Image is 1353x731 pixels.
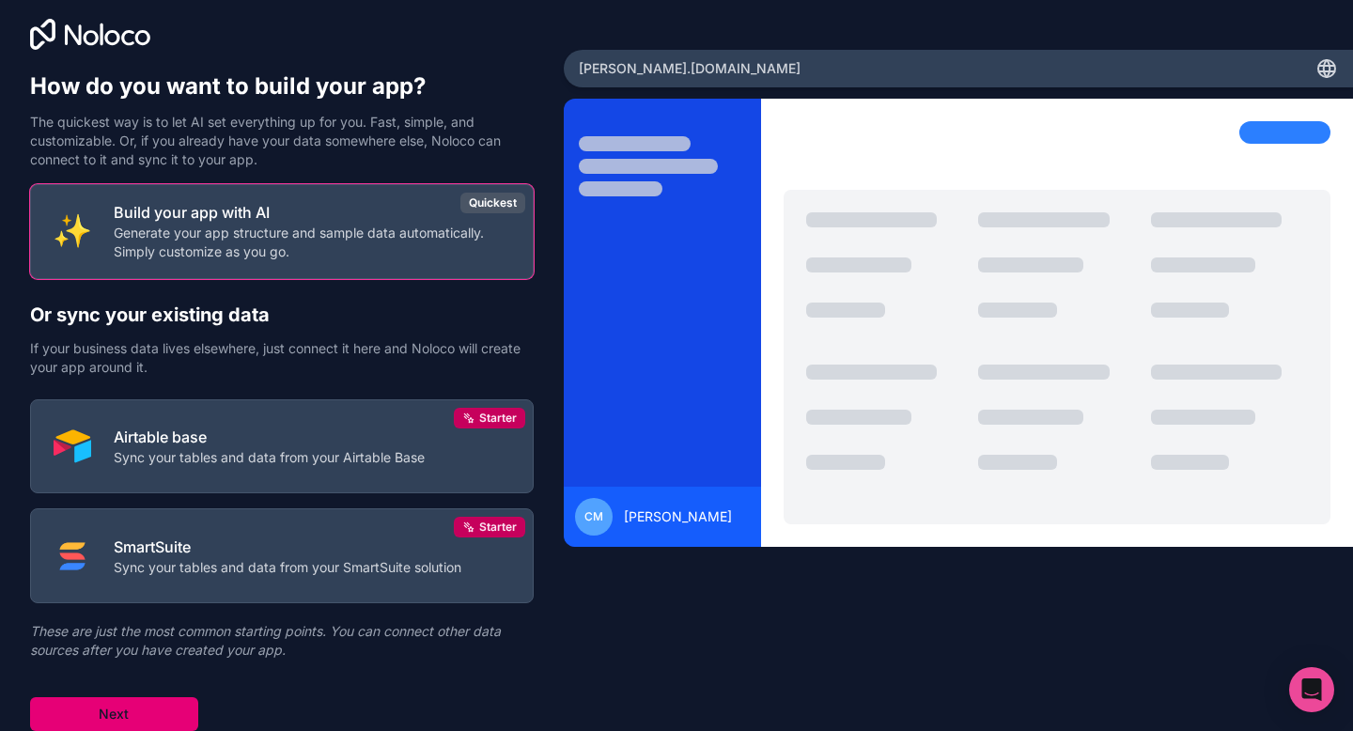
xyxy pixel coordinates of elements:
p: SmartSuite [114,536,461,558]
span: [PERSON_NAME] .[DOMAIN_NAME] [579,59,801,78]
button: INTERNAL_WITH_AIBuild your app with AIGenerate your app structure and sample data automatically. ... [30,184,534,279]
button: Next [30,697,198,731]
img: SMART_SUITE [54,537,91,575]
span: Starter [479,520,517,535]
div: Quickest [460,193,525,213]
h1: How do you want to build your app? [30,71,534,101]
p: Airtable base [114,426,425,448]
span: CM [584,509,603,524]
span: Starter [479,411,517,426]
p: Sync your tables and data from your Airtable Base [114,448,425,467]
div: Open Intercom Messenger [1289,667,1334,712]
button: SMART_SUITESmartSuiteSync your tables and data from your SmartSuite solutionStarter [30,508,534,603]
h2: Or sync your existing data [30,302,534,328]
span: [PERSON_NAME] [624,507,732,526]
p: If your business data lives elsewhere, just connect it here and Noloco will create your app aroun... [30,339,534,377]
img: AIRTABLE [54,428,91,465]
p: These are just the most common starting points. You can connect other data sources after you have... [30,622,534,660]
img: INTERNAL_WITH_AI [54,212,91,250]
p: Generate your app structure and sample data automatically. Simply customize as you go. [114,224,510,261]
p: The quickest way is to let AI set everything up for you. Fast, simple, and customizable. Or, if y... [30,113,534,169]
p: Build your app with AI [114,201,510,224]
button: AIRTABLEAirtable baseSync your tables and data from your Airtable BaseStarter [30,399,534,494]
p: Sync your tables and data from your SmartSuite solution [114,558,461,577]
